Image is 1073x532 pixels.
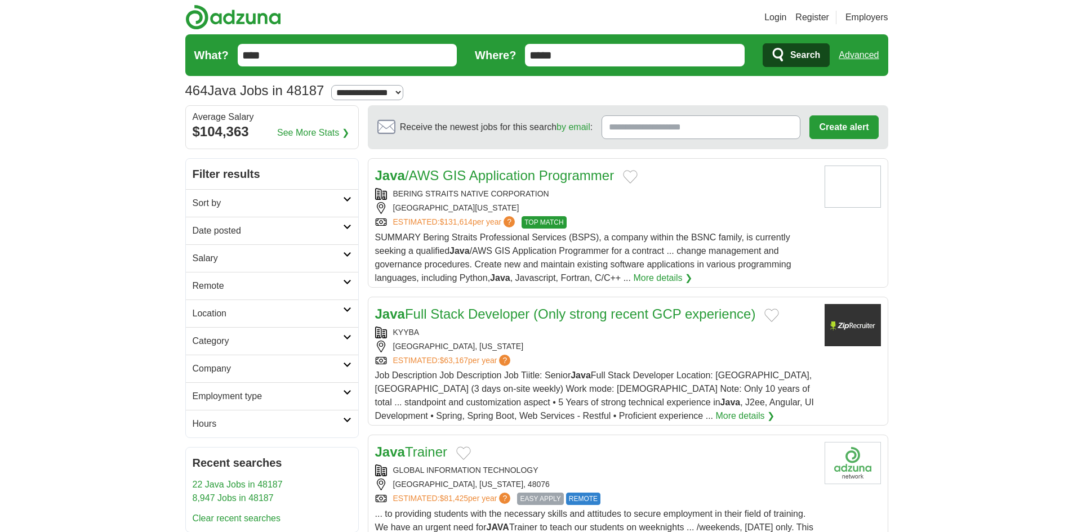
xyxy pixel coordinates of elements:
[186,355,358,382] a: Company
[825,442,881,484] img: Company logo
[439,494,468,503] span: $81,425
[186,410,358,437] a: Hours
[504,216,515,227] span: ?
[375,202,816,214] div: [GEOGRAPHIC_DATA][US_STATE]
[185,83,324,98] h1: Java Jobs in 48187
[720,397,741,407] strong: Java
[517,493,563,505] span: EASY APPLY
[400,120,593,134] span: Receive the newest jobs for this search :
[763,43,830,67] button: Search
[393,355,513,366] a: ESTIMATED:$63,167per year?
[185,81,208,101] span: 464
[764,11,786,24] a: Login
[556,122,590,132] a: by email
[375,327,816,338] div: KYYBA
[186,272,358,299] a: Remote
[633,271,692,285] a: More details ❯
[193,417,343,431] h2: Hours
[375,341,816,352] div: [GEOGRAPHIC_DATA], [US_STATE]
[375,464,816,476] div: GLOBAL INFORMATION TECHNOLOGY
[194,47,229,64] label: What?
[490,273,510,283] strong: Java
[186,189,358,217] a: Sort by
[825,166,881,208] img: Bering Straits Native Corporation logo
[487,522,509,532] strong: JAVA
[439,217,472,226] span: $131,614
[186,217,358,244] a: Date posted
[375,168,405,183] strong: Java
[375,370,814,421] span: Job Description Job Description Job Tiitle: Senior Full Stack Developer Location: [GEOGRAPHIC_DAT...
[277,126,349,140] a: See More Stats ❯
[449,246,470,256] strong: Java
[499,355,510,366] span: ?
[764,309,779,322] button: Add to favorite jobs
[186,244,358,272] a: Salary
[186,299,358,327] a: Location
[186,159,358,189] h2: Filter results
[185,5,281,30] img: Adzuna logo
[393,189,549,198] a: BERING STRAITS NATIVE CORPORATION
[186,382,358,410] a: Employment type
[839,44,879,66] a: Advanced
[566,493,600,505] span: REMOTE
[393,216,518,229] a: ESTIMATED:$131,614per year?
[790,44,820,66] span: Search
[375,444,448,459] a: JavaTrainer
[193,334,343,348] h2: Category
[809,115,878,139] button: Create alert
[571,370,591,380] strong: Java
[375,306,756,321] a: JavaFull Stack Developer (Only strong recent GCP experience)
[193,362,343,375] h2: Company
[393,493,513,505] a: ESTIMATED:$81,425per year?
[186,327,358,355] a: Category
[375,233,791,283] span: SUMMARY Bering Straits Professional Services (BSPS), a company within the BSNC family, is current...
[193,513,281,523] a: Clear recent searches
[825,304,881,346] img: Company logo
[439,356,468,365] span: $63,167
[375,479,816,490] div: [GEOGRAPHIC_DATA], [US_STATE], 48076
[193,113,351,122] div: Average Salary
[522,216,566,229] span: TOP MATCH
[715,409,774,423] a: More details ❯
[375,168,615,183] a: Java/AWS GIS Application Programmer
[845,11,888,24] a: Employers
[375,306,405,321] strong: Java
[193,493,274,503] a: 8,947 Jobs in 48187
[193,480,283,489] a: 22 Java Jobs in 48187
[456,446,471,460] button: Add to favorite jobs
[795,11,829,24] a: Register
[193,252,343,265] h2: Salary
[475,47,516,64] label: Where?
[193,390,343,403] h2: Employment type
[193,279,343,293] h2: Remote
[193,454,351,471] h2: Recent searches
[193,307,343,320] h2: Location
[193,196,343,210] h2: Sort by
[499,493,510,504] span: ?
[193,224,343,238] h2: Date posted
[193,122,351,142] div: $104,363
[623,170,638,184] button: Add to favorite jobs
[375,444,405,459] strong: Java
